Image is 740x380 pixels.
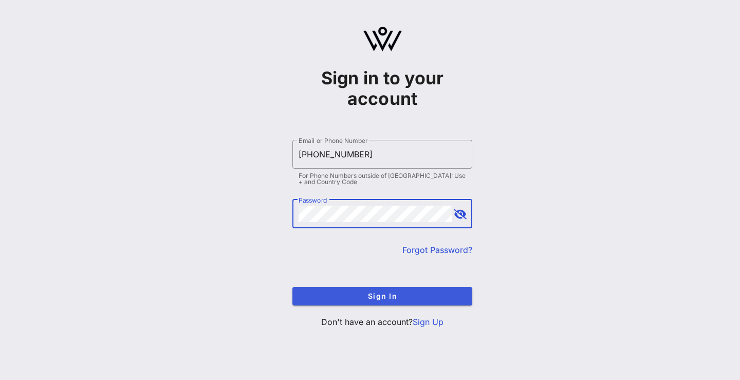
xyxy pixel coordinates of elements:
[454,209,467,220] button: append icon
[292,316,472,328] p: Don't have an account?
[301,292,464,300] span: Sign In
[363,27,402,51] img: logo.svg
[413,317,443,327] a: Sign Up
[299,173,466,185] div: For Phone Numbers outside of [GEOGRAPHIC_DATA]: Use + and Country Code
[299,196,327,204] label: Password
[292,287,472,305] button: Sign In
[402,245,472,255] a: Forgot Password?
[299,137,367,144] label: Email or Phone Number
[292,68,472,109] h1: Sign in to your account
